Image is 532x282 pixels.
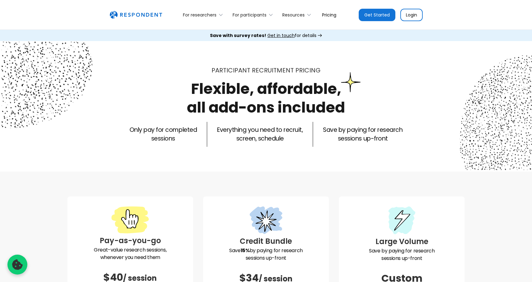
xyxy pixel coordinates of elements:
[344,247,460,262] p: Save by paying for research sessions up-front
[400,9,423,21] a: Login
[208,236,324,247] h3: Credit Bundle
[229,7,279,22] div: For participants
[295,66,321,75] span: PRICING
[282,12,305,18] div: Resources
[267,32,295,39] span: Get in touch
[187,78,345,118] h1: Flexible, affordable, all add-ons included
[72,246,188,261] p: Great-value research sessions, whenever you need them
[72,235,188,246] h3: Pay-as-you-go
[110,11,162,19] img: Untitled UI logotext
[323,126,402,143] p: Save by paying for research sessions up-front
[183,12,216,18] div: For researchers
[317,7,341,22] a: Pricing
[217,126,303,143] p: Everything you need to recruit, screen, schedule
[344,236,460,247] h3: Large Volume
[359,9,395,21] a: Get Started
[211,66,294,75] span: Participant recruitment
[279,7,317,22] div: Resources
[180,7,229,22] div: For researchers
[241,247,250,254] strong: 15%
[233,12,266,18] div: For participants
[130,126,197,143] p: Only pay for completed sessions
[210,32,316,39] div: for details
[208,247,324,262] p: Save by paying for research sessions up-front
[210,32,266,39] strong: Save with survey rates!
[110,11,162,19] a: home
